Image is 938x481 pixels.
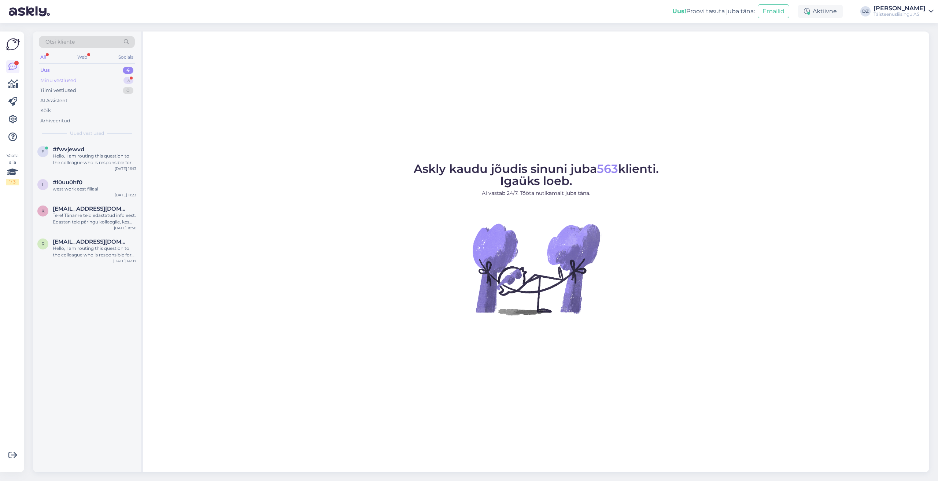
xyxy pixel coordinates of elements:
[41,149,44,154] span: f
[40,77,77,84] div: Minu vestlused
[53,206,129,212] span: kristiine@tele2.com
[860,6,871,16] div: DZ
[672,8,686,15] b: Uus!
[123,77,133,84] div: 3
[53,186,136,192] div: west work eest filiaal
[40,67,50,74] div: Uus
[414,162,659,188] span: Askly kaudu jõudis sinuni juba klienti. Igaüks loeb.
[40,117,70,125] div: Arhiveeritud
[45,38,75,46] span: Otsi kliente
[114,225,136,231] div: [DATE] 18:58
[874,5,926,11] div: [PERSON_NAME]
[758,4,789,18] button: Emailid
[53,179,82,186] span: #l0uu0hf0
[874,5,934,17] a: [PERSON_NAME]Täisteenusliisingu AS
[41,241,45,247] span: r
[6,179,19,185] div: 1 / 3
[53,245,136,258] div: Hello, I am routing this question to the colleague who is responsible for this topic. The reply m...
[40,87,76,94] div: Tiimi vestlused
[874,11,926,17] div: Täisteenusliisingu AS
[115,166,136,171] div: [DATE] 16:13
[53,146,84,153] span: #fwvjewvd
[40,107,51,114] div: Kõik
[672,7,755,16] div: Proovi tasuta juba täna:
[798,5,843,18] div: Aktiivne
[123,87,133,94] div: 0
[115,192,136,198] div: [DATE] 11:23
[76,52,89,62] div: Web
[113,258,136,264] div: [DATE] 14:07
[53,238,129,245] span: rimantasbru@gmail.com
[40,97,67,104] div: AI Assistent
[117,52,135,62] div: Socials
[53,212,136,225] div: Tere! Täname teid edastatud info eest. Edastan teie päringu kolleegile, kes vaatab selle [PERSON_...
[39,52,47,62] div: All
[70,130,104,137] span: Uued vestlused
[42,182,44,187] span: l
[123,67,133,74] div: 4
[6,152,19,185] div: Vaata siia
[414,189,659,197] p: AI vastab 24/7. Tööta nutikamalt juba täna.
[597,162,618,176] span: 563
[470,203,602,335] img: No Chat active
[53,153,136,166] div: Hello, I am routing this question to the colleague who is responsible for this topic. The reply m...
[41,208,45,214] span: k
[6,37,20,51] img: Askly Logo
